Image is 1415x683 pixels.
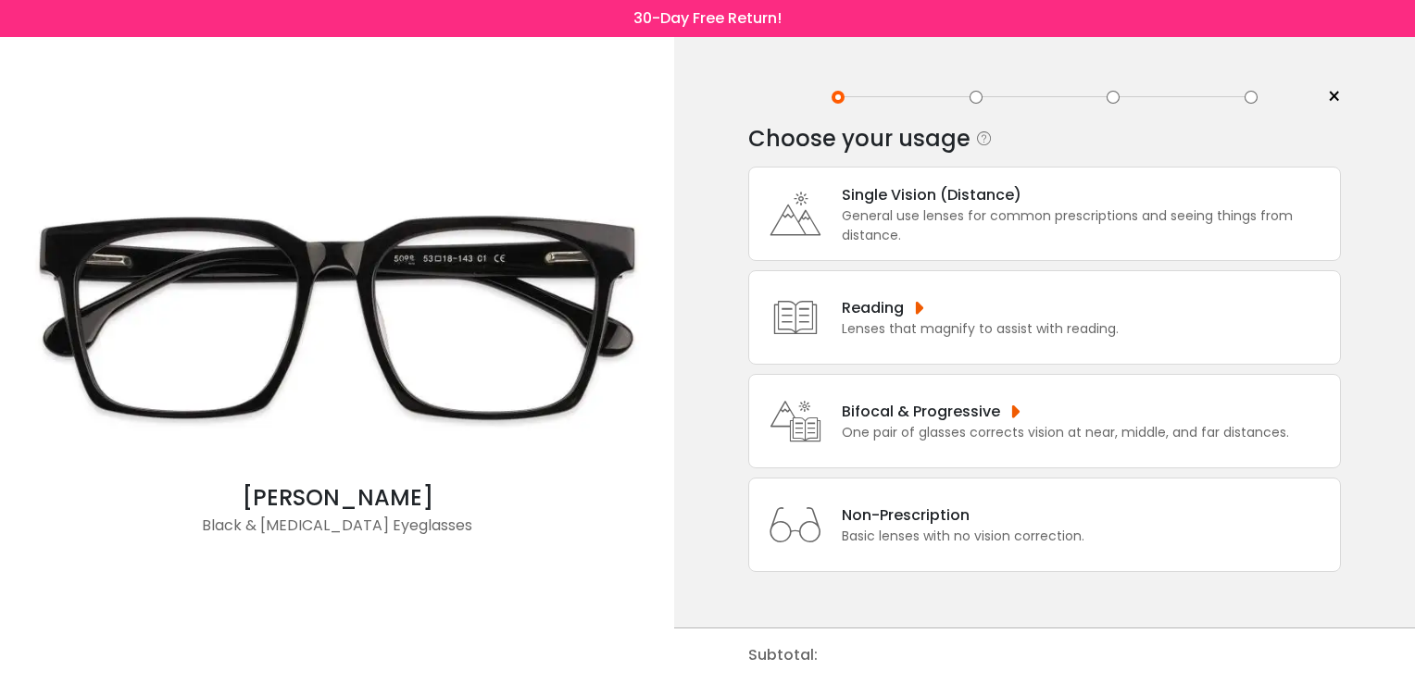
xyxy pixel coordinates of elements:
span: × [1327,83,1341,111]
div: Choose your usage [748,120,970,157]
div: Lenses that magnify to assist with reading. [842,319,1119,339]
div: Subtotal: [748,628,827,682]
div: Reading [842,296,1119,319]
div: General use lenses for common prescriptions and seeing things from distance. [842,206,1331,245]
div: Black & [MEDICAL_DATA] Eyeglasses [9,515,665,552]
div: Single Vision (Distance) [842,183,1331,206]
div: One pair of glasses corrects vision at near, middle, and far distances. [842,423,1289,442]
img: Black Gilbert - Acetate Eyeglasses [9,154,665,481]
div: Non-Prescription [842,503,1084,527]
a: × [1313,83,1341,111]
div: [PERSON_NAME] [9,481,665,515]
div: Basic lenses with no vision correction. [842,527,1084,546]
div: Bifocal & Progressive [842,400,1289,423]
